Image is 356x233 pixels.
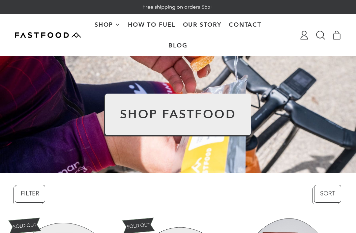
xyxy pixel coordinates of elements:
[120,108,236,120] h2: SHOP FASTFOOD
[91,14,124,35] button: Shop
[15,32,81,38] img: Fastfood
[95,22,115,28] span: Shop
[165,35,191,56] a: Blog
[15,185,45,203] button: Filter
[179,14,225,35] a: Our Story
[225,14,265,35] a: Contact
[314,185,341,203] button: Sort
[124,14,179,35] a: How To Fuel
